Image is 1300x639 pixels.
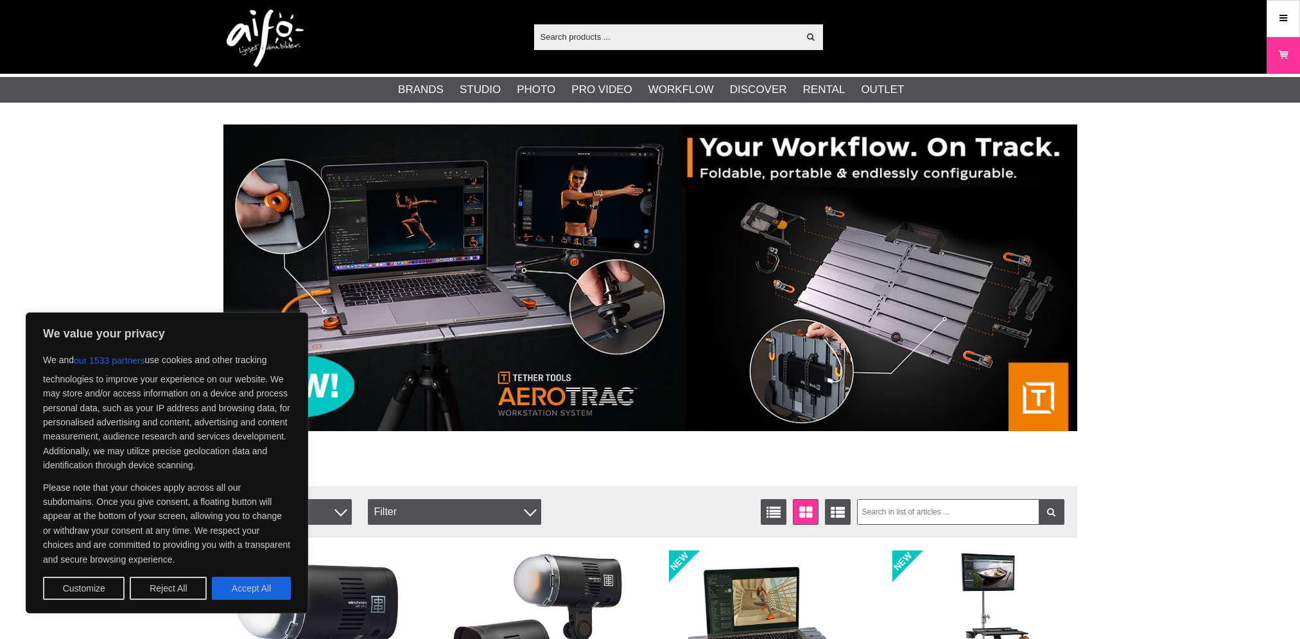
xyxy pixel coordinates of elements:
img: logo.png [227,10,304,67]
a: Discover [730,81,787,98]
a: Outlet [861,81,904,98]
img: Ad:007 banner-header-aerotrac-1390x500.jpg [223,124,1077,431]
div: Filter [368,499,541,525]
input: Search products ... [534,27,799,46]
button: our 1533 partners [74,349,145,372]
a: Extended list [825,499,851,525]
a: Pro Video [571,81,632,98]
p: We value your privacy [43,326,291,341]
button: Reject All [130,577,207,600]
p: We and use cookies and other tracking technologies to improve your experience on our website. We ... [43,349,291,473]
p: Please note that your choices apply across all our subdomains. Once you give consent, a floating ... [43,481,291,567]
a: Filter [1039,499,1064,525]
button: Customize [43,577,125,600]
a: Photo [517,81,555,98]
a: Studio [460,81,501,98]
a: Window [793,499,819,525]
a: Brands [398,81,444,98]
a: Rental [803,81,845,98]
a: List [761,499,786,525]
div: We value your privacy [26,312,308,613]
input: Search in list of articles ... [857,499,1064,525]
button: Accept All [212,577,291,600]
a: Workflow [648,81,714,98]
